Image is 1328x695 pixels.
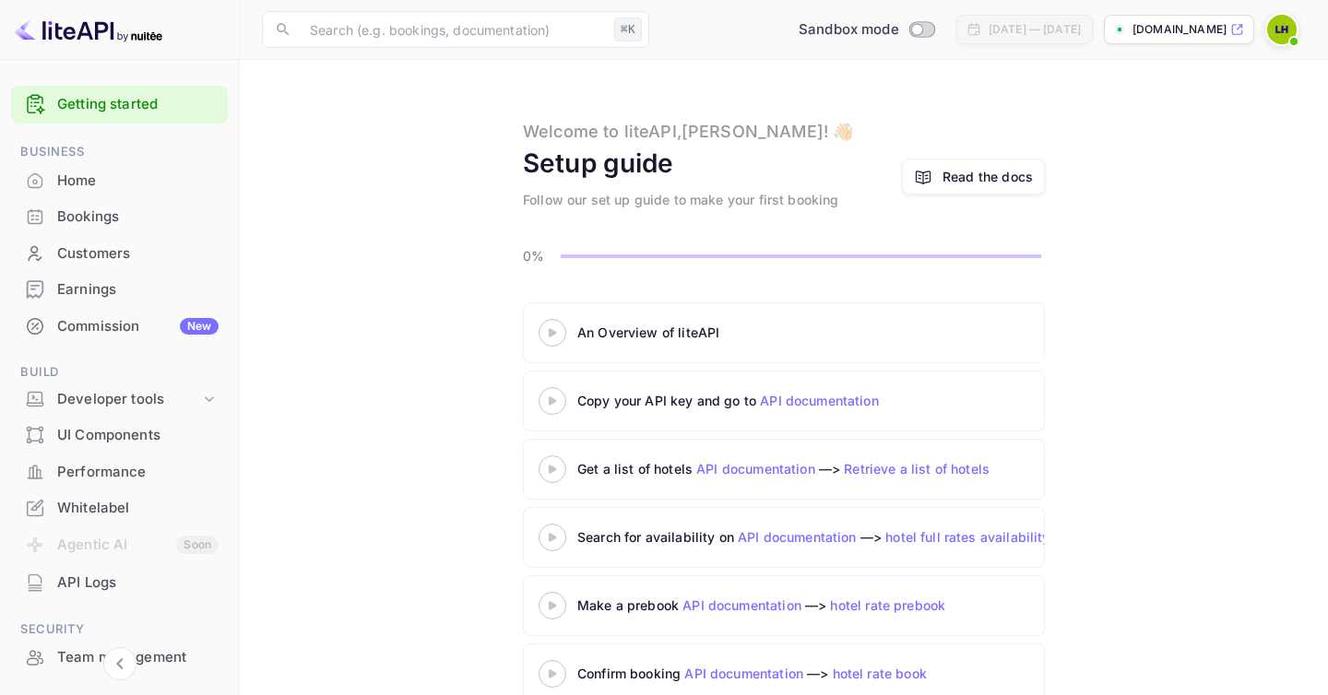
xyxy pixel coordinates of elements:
[11,163,228,199] div: Home
[989,21,1081,38] div: [DATE] — [DATE]
[833,666,927,681] a: hotel rate book
[523,246,555,265] p: 0%
[902,159,1045,194] a: Read the docs
[577,391,1038,410] div: Copy your API key and go to
[682,597,801,613] a: API documentation
[57,243,219,265] div: Customers
[11,454,228,490] div: Performance
[15,15,162,44] img: LiteAPI logo
[57,206,219,228] div: Bookings
[11,142,228,162] span: Business
[577,459,1038,478] div: Get a list of hotels —>
[844,461,990,477] a: Retrieve a list of hotels
[791,19,942,41] div: Switch to Production mode
[103,647,136,680] button: Collapse navigation
[830,597,945,613] a: hotel rate prebook
[11,418,228,454] div: UI Components
[1267,15,1297,44] img: Luke Henson
[577,664,1038,683] div: Confirm booking —>
[943,167,1033,186] a: Read the docs
[57,389,200,410] div: Developer tools
[57,498,219,519] div: Whitelabel
[885,529,1049,545] a: hotel full rates availability
[11,383,228,416] div: Developer tools
[577,527,1223,547] div: Search for availability on —>
[11,272,228,308] div: Earnings
[11,86,228,124] div: Getting started
[684,666,803,681] a: API documentation
[11,565,228,599] a: API Logs
[57,572,219,594] div: API Logs
[11,619,228,640] span: Security
[523,190,839,209] div: Follow our set up guide to make your first booking
[180,318,219,335] div: New
[11,309,228,343] a: CommissionNew
[11,362,228,383] span: Build
[577,323,1038,342] div: An Overview of liteAPI
[523,119,853,144] div: Welcome to liteAPI, [PERSON_NAME] ! 👋🏻
[299,11,607,48] input: Search (e.g. bookings, documentation)
[57,94,219,115] a: Getting started
[57,462,219,483] div: Performance
[11,418,228,452] a: UI Components
[11,272,228,306] a: Earnings
[11,236,228,272] div: Customers
[11,490,228,524] a: Whitelabel
[57,425,219,446] div: UI Components
[1132,21,1227,38] p: [DOMAIN_NAME]
[57,279,219,300] div: Earnings
[57,171,219,192] div: Home
[11,490,228,526] div: Whitelabel
[57,316,219,337] div: Commission
[577,595,1038,615] div: Make a prebook —>
[523,144,674,183] div: Setup guide
[11,163,228,197] a: Home
[11,236,228,270] a: Customers
[738,529,857,545] a: API documentation
[696,461,815,477] a: API documentation
[760,393,879,408] a: API documentation
[11,640,228,676] div: Team management
[11,640,228,674] a: Team management
[11,565,228,601] div: API Logs
[614,18,642,41] div: ⌘K
[799,19,899,41] span: Sandbox mode
[11,309,228,345] div: CommissionNew
[11,199,228,235] div: Bookings
[11,199,228,233] a: Bookings
[57,647,219,668] div: Team management
[11,454,228,489] a: Performance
